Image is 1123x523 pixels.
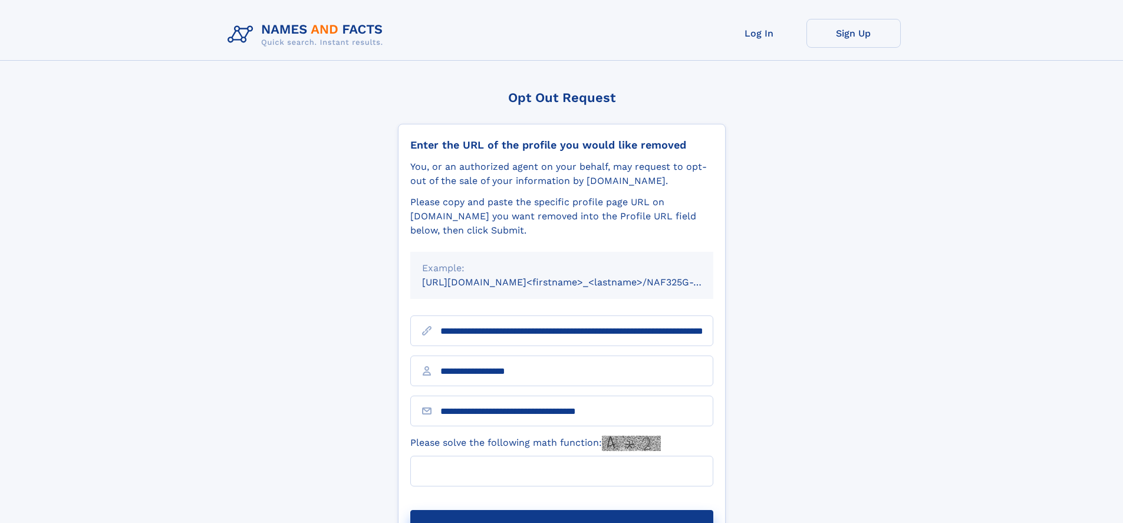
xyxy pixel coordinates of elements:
[410,160,713,188] div: You, or an authorized agent on your behalf, may request to opt-out of the sale of your informatio...
[223,19,393,51] img: Logo Names and Facts
[398,90,726,105] div: Opt Out Request
[410,195,713,238] div: Please copy and paste the specific profile page URL on [DOMAIN_NAME] you want removed into the Pr...
[422,261,702,275] div: Example:
[410,139,713,152] div: Enter the URL of the profile you would like removed
[806,19,901,48] a: Sign Up
[422,277,736,288] small: [URL][DOMAIN_NAME]<firstname>_<lastname>/NAF325G-xxxxxxxx
[712,19,806,48] a: Log In
[410,436,661,451] label: Please solve the following math function:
